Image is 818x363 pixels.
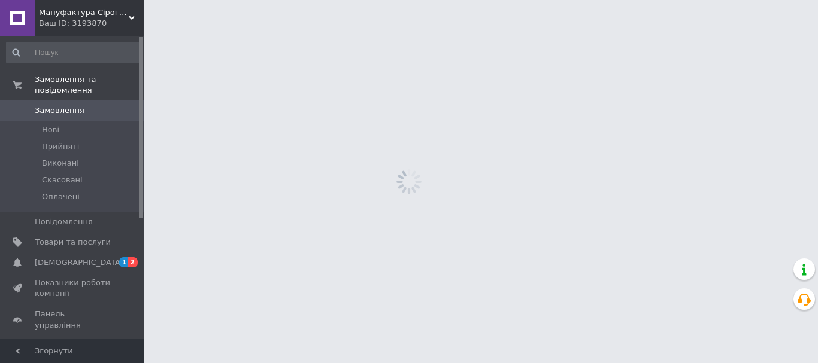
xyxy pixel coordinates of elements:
span: 1 [119,257,129,267]
span: Виконані [42,158,79,169]
span: Скасовані [42,175,83,185]
div: Ваш ID: 3193870 [39,18,144,29]
span: Панель управління [35,309,111,330]
span: Оплачені [42,191,80,202]
span: 2 [128,257,138,267]
span: Замовлення [35,105,84,116]
span: Товари та послуги [35,237,111,248]
span: Повідомлення [35,216,93,227]
span: Мануфактура Сірого Кота [39,7,129,18]
span: Нові [42,124,59,135]
span: Прийняті [42,141,79,152]
span: [DEMOGRAPHIC_DATA] [35,257,123,268]
span: Показники роботи компанії [35,277,111,299]
span: Замовлення та повідомлення [35,74,144,96]
input: Пошук [6,42,141,63]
